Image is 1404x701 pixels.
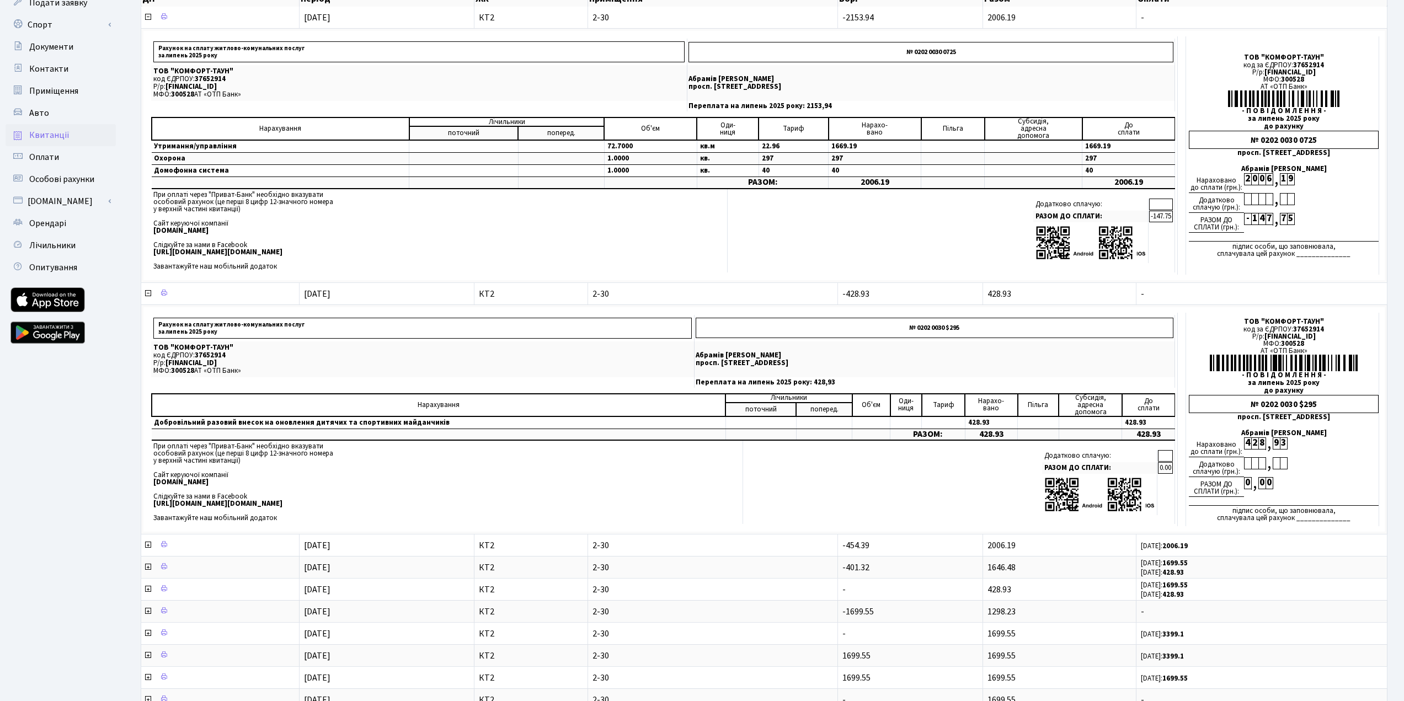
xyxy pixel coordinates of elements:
[1059,394,1122,416] td: Субсидія, адресна допомога
[1273,213,1280,226] div: ,
[1189,430,1379,437] div: Абрамів [PERSON_NAME]
[29,129,70,141] span: Квитанції
[152,165,409,177] td: Домофонна система
[1266,477,1273,489] div: 0
[153,352,692,359] p: код ЄДРПОУ:
[688,83,1173,90] p: просп. [STREET_ADDRESS]
[153,68,685,75] p: ТОВ "КОМФОРТ-ТАУН"
[842,539,869,552] span: -454.39
[604,140,697,153] td: 72.7000
[1162,590,1184,600] b: 428.93
[829,153,921,165] td: 297
[1189,213,1244,233] div: РАЗОМ ДО СПЛАТИ (грн.):
[842,606,874,618] span: -1699.55
[1189,387,1379,394] div: до рахунку
[1251,173,1258,185] div: 0
[604,165,697,177] td: 1.0000
[1189,347,1379,355] div: АТ «ОТП Банк»
[1189,131,1379,149] div: № 0202 0030 0725
[592,585,832,594] span: 2-30
[479,585,584,594] span: КТ2
[1189,62,1379,69] div: код за ЄДРПОУ:
[6,234,116,256] a: Лічильники
[1264,67,1316,77] span: [FINANCIAL_ID]
[1141,607,1382,616] span: -
[697,177,829,189] td: РАЗОМ:
[829,165,921,177] td: 40
[152,140,409,153] td: Утримання/управління
[1251,213,1258,225] div: 1
[852,394,890,416] td: Об'єм
[1189,193,1244,213] div: Додатково сплачую (грн.):
[153,477,209,487] b: [DOMAIN_NAME]
[304,628,330,640] span: [DATE]
[985,117,1082,140] td: Субсидія, адресна допомога
[1273,193,1280,206] div: ,
[171,366,194,376] span: 300528
[696,318,1173,338] p: № 0202 0030 $295
[1293,60,1324,70] span: 37652914
[604,153,697,165] td: 1.0000
[6,190,116,212] a: [DOMAIN_NAME]
[1189,333,1379,340] div: Р/р:
[1189,108,1379,115] div: - П О В І Д О М Л Е Н Н Я -
[1266,173,1273,185] div: 6
[304,650,330,662] span: [DATE]
[479,563,584,572] span: КТ2
[518,126,604,140] td: поперед.
[153,41,685,62] p: Рахунок на сплату житлово-комунальних послуг за липень 2025 року
[965,416,1018,429] td: 428.93
[965,429,1018,440] td: 428.93
[696,352,1173,359] p: Абрамів [PERSON_NAME]
[1273,437,1280,450] div: 9
[29,41,73,53] span: Документи
[1162,629,1184,639] b: 3399.1
[6,124,116,146] a: Квитанції
[592,563,832,572] span: 2-30
[1141,13,1382,22] span: -
[890,394,922,416] td: Оди- ниця
[1189,505,1379,522] div: підпис особи, що заповнювала, сплачувала цей рахунок ______________
[1018,394,1059,416] td: Пільга
[1244,213,1251,225] div: -
[1189,372,1379,379] div: - П О В І Д О М Л Е Н Н Я -
[479,629,584,638] span: КТ2
[304,12,330,24] span: [DATE]
[1149,211,1173,222] td: -147.75
[592,290,832,298] span: 2-30
[829,177,921,189] td: 2006.19
[1035,225,1146,261] img: apps-qrcodes.png
[195,74,226,84] span: 37652914
[1158,462,1173,474] td: 0.00
[1244,173,1251,185] div: 2
[1189,173,1244,193] div: Нараховано до сплати (грн.):
[592,13,832,22] span: 2-30
[688,103,1173,110] p: Переплата на липень 2025 року: 2153,94
[592,541,832,550] span: 2-30
[1189,340,1379,347] div: МФО:
[987,561,1016,574] span: 1646.48
[29,173,94,185] span: Особові рахунки
[6,146,116,168] a: Оплати
[1189,477,1244,497] div: РАЗОМ ДО СПЛАТИ (грн.):
[842,584,846,596] span: -
[1189,165,1379,173] div: Абрамів [PERSON_NAME]
[1162,651,1184,661] b: 3399.1
[1082,165,1175,177] td: 40
[759,165,829,177] td: 40
[151,441,743,524] td: При оплаті через "Приват-Банк" необхідно вказувати особовий рахунок (це перші 8 цифр 12-значного ...
[1189,414,1379,421] div: просп. [STREET_ADDRESS]
[697,140,759,153] td: кв.м
[1189,326,1379,333] div: код за ЄДРПОУ:
[696,360,1173,367] p: просп. [STREET_ADDRESS]
[304,288,330,300] span: [DATE]
[1266,437,1273,450] div: ,
[29,239,76,251] span: Лічильники
[6,256,116,279] a: Опитування
[152,153,409,165] td: Охорона
[153,91,685,98] p: МФО: АТ «ОТП Банк»
[1287,173,1294,185] div: 9
[987,650,1016,662] span: 1699.55
[697,153,759,165] td: кв.
[1281,74,1304,84] span: 300528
